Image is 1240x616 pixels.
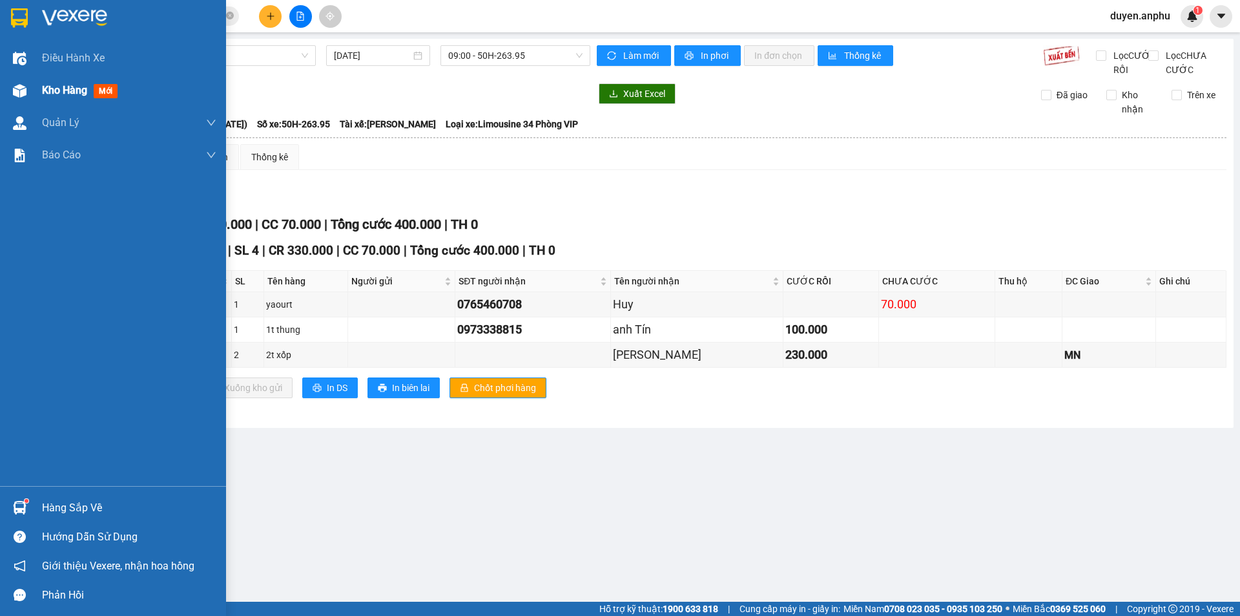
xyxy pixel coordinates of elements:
th: CƯỚC RỒI [783,271,879,292]
button: syncLàm mới [597,45,671,66]
button: printerIn biên lai [367,377,440,398]
span: Trên xe [1182,88,1221,102]
div: MN [1064,347,1153,363]
button: downloadXuất Excel [599,83,676,104]
img: icon-new-feature [1186,10,1198,22]
button: aim [319,5,342,28]
span: Tổng cước 400.000 [410,243,519,258]
span: CC 70.000 [343,243,400,258]
button: In đơn chọn [744,45,814,66]
span: | [1115,602,1117,616]
span: Cung cấp máy in - giấy in: [739,602,840,616]
button: printerIn phơi [674,45,741,66]
div: Hàng sắp về [42,498,216,518]
span: Thống kê [844,48,883,63]
span: question-circle [14,531,26,543]
img: logo-vxr [11,8,28,28]
span: 09:00 - 50H-263.95 [448,46,583,65]
sup: 1 [25,499,28,503]
span: Chốt phơi hàng [474,381,536,395]
div: anh Tín [613,321,781,339]
span: In phơi [701,48,730,63]
strong: 0708 023 035 - 0935 103 250 [884,604,1002,614]
span: Giới thiệu Vexere, nhận hoa hồng [42,558,194,574]
div: 2 [234,348,262,362]
span: Miền Nam [843,602,1002,616]
td: 0765460708 [455,292,611,317]
div: Phản hồi [42,586,216,605]
th: Ghi chú [1156,271,1226,292]
span: CR 330.000 [269,243,333,258]
div: 100.000 [785,321,876,339]
div: [PERSON_NAME] [613,346,781,364]
button: plus [259,5,282,28]
div: Thống kê [251,150,288,164]
div: yaourt [266,297,346,312]
span: down [206,150,216,160]
div: 0765460708 [457,295,608,313]
div: 1 [234,323,262,337]
span: Tài xế: [PERSON_NAME] [340,117,436,131]
span: Người gửi [351,274,442,288]
span: Lọc CHƯA CƯỚC [1161,48,1227,77]
span: Điều hành xe [42,50,105,66]
button: printerIn DS [302,377,358,398]
div: 230.000 [785,346,876,364]
input: 12/10/2025 [334,48,411,63]
img: warehouse-icon [13,501,26,515]
span: bar-chart [828,51,839,61]
button: caret-down [1210,5,1232,28]
div: 2t xốp [266,348,346,362]
span: ⚪️ [1006,606,1009,611]
span: | [522,243,526,258]
td: Thùng Gỗ [611,343,783,368]
div: Hướng dẫn sử dụng [42,527,216,547]
span: message [14,589,26,601]
span: plus [266,12,275,21]
span: SĐT người nhận [459,274,597,288]
span: TH 0 [451,217,478,232]
span: aim [325,12,335,21]
button: bar-chartThống kê [818,45,893,66]
span: Loại xe: Limousine 34 Phòng VIP [446,117,578,131]
span: Lọc CƯỚC RỒI [1108,48,1158,77]
span: printer [378,383,387,394]
span: Đã giao [1051,88,1093,102]
button: downloadXuống kho gửi [200,377,293,398]
span: Xuất Excel [623,87,665,101]
img: warehouse-icon [13,116,26,130]
div: 0973338815 [457,321,608,339]
span: | [324,217,327,232]
img: warehouse-icon [13,52,26,65]
span: TH 0 [529,243,555,258]
span: close-circle [226,10,234,23]
span: printer [313,383,322,394]
span: Kho hàng [42,84,87,96]
div: 70.000 [881,295,993,313]
span: 1 [1195,6,1200,15]
span: In biên lai [392,381,429,395]
span: CC 70.000 [262,217,321,232]
span: Số xe: 50H-263.95 [257,117,330,131]
span: notification [14,560,26,572]
span: ĐC Giao [1066,274,1142,288]
div: Huy [613,295,781,313]
button: file-add [289,5,312,28]
img: warehouse-icon [13,84,26,98]
td: anh Tín [611,317,783,343]
span: lock [460,383,469,394]
td: Huy [611,292,783,317]
span: file-add [296,12,305,21]
img: 9k= [1043,45,1080,66]
span: caret-down [1215,10,1227,22]
span: Tên người nhận [614,274,770,288]
td: 0973338815 [455,317,611,343]
strong: 0369 525 060 [1050,604,1106,614]
span: sync [607,51,618,61]
th: CHƯA CƯỚC [879,271,995,292]
span: Tổng cước 400.000 [331,217,441,232]
span: In DS [327,381,347,395]
th: Thu hộ [995,271,1062,292]
span: down [206,118,216,128]
strong: 1900 633 818 [663,604,718,614]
